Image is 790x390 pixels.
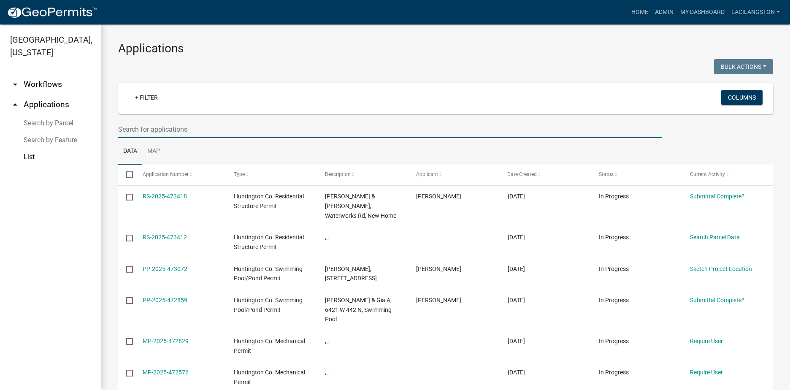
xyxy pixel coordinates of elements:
span: 09/04/2025 [508,234,525,241]
span: Kate Myers [416,297,461,303]
span: In Progress [599,234,629,241]
span: Aaron Burley [416,265,461,272]
datatable-header-cell: Date Created [499,165,590,185]
span: In Progress [599,193,629,200]
a: Admin [652,4,677,20]
span: , , [325,369,329,376]
span: Huntington Co. Swimming Pool/Pond Permit [234,297,303,313]
span: In Progress [599,297,629,303]
span: 09/03/2025 [508,265,525,272]
a: + Filter [128,90,165,105]
a: LaciLangston [728,4,783,20]
span: 09/03/2025 [508,297,525,303]
a: Sketch Project Location [690,265,752,272]
span: In Progress [599,265,629,272]
a: My Dashboard [677,4,728,20]
button: Columns [721,90,763,105]
datatable-header-cell: Current Activity [682,165,773,185]
span: Type [234,171,245,177]
a: PP-2025-472859 [143,297,187,303]
datatable-header-cell: Application Number [134,165,225,185]
a: Home [628,4,652,20]
a: Require User [690,369,723,376]
h3: Applications [118,41,773,56]
span: Huntington Co. Swimming Pool/Pond Permit [234,265,303,282]
span: Coffey, Ron L & Gia A, 6421 W 442 N, Swimming Pool [325,297,392,323]
datatable-header-cell: Applicant [408,165,499,185]
span: Status [599,171,614,177]
span: Joyce Young [416,193,461,200]
span: Application Number [143,171,189,177]
span: Burley, Aaron R, 2907 E 950 N, Pond [325,265,377,282]
a: MP-2025-472576 [143,369,189,376]
a: Require User [690,338,723,344]
span: Huntington Co. Residential Structure Permit [234,234,304,250]
a: Map [142,138,165,165]
span: 09/04/2025 [508,193,525,200]
input: Search for applications [118,121,662,138]
a: Search Parcel Data [690,234,740,241]
span: Date Created [508,171,537,177]
a: RS-2025-473412 [143,234,187,241]
span: In Progress [599,369,629,376]
span: Huntington Co. Mechanical Permit [234,369,305,385]
i: arrow_drop_down [10,79,20,89]
datatable-header-cell: Select [118,165,134,185]
span: Huntington Co. Mechanical Permit [234,338,305,354]
span: , , [325,338,329,344]
span: Applicant [416,171,438,177]
a: Data [118,138,142,165]
datatable-header-cell: Description [317,165,408,185]
a: MP-2025-472829 [143,338,189,344]
span: Current Activity [690,171,725,177]
span: Stanley, Tracy & Trudy, Waterworks Rd, New Home [325,193,396,219]
span: 09/02/2025 [508,369,525,376]
span: , , [325,234,329,241]
span: 09/03/2025 [508,338,525,344]
a: PP-2025-473072 [143,265,187,272]
datatable-header-cell: Type [226,165,317,185]
a: Submittal Complete? [690,193,744,200]
span: Huntington Co. Residential Structure Permit [234,193,304,209]
a: Submittal Complete? [690,297,744,303]
button: Bulk Actions [714,59,773,74]
datatable-header-cell: Status [591,165,682,185]
a: RS-2025-473418 [143,193,187,200]
span: In Progress [599,338,629,344]
span: Description [325,171,351,177]
i: arrow_drop_up [10,100,20,110]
